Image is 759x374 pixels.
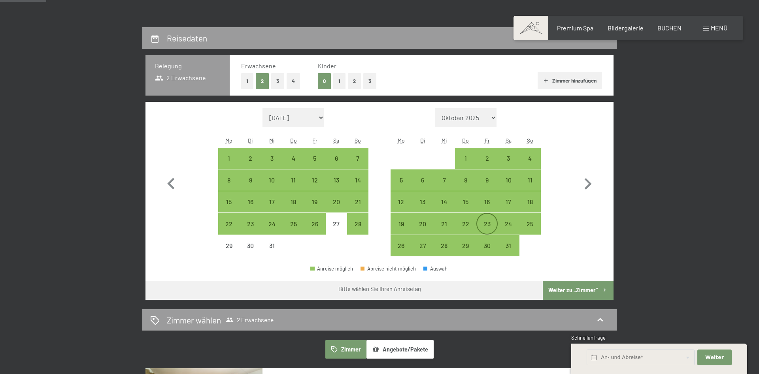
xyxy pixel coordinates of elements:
div: 14 [348,177,368,197]
div: Anreise möglich [455,235,476,256]
div: Tue Dec 23 2025 [240,213,261,234]
div: 15 [456,199,476,218]
div: Anreise möglich [391,191,412,212]
div: Anreise nicht möglich [261,235,283,256]
div: 28 [434,242,454,262]
div: Anreise möglich [391,169,412,191]
div: Anreise möglich [261,213,283,234]
div: Abreise nicht möglich [361,266,416,271]
div: Anreise möglich [412,191,433,212]
button: Weiter zu „Zimmer“ [543,281,614,300]
div: Tue Jan 06 2026 [412,169,433,191]
span: 2 Erwachsene [226,316,274,324]
div: Anreise möglich [240,148,261,169]
div: 22 [456,221,476,241]
button: 3 [271,73,284,89]
div: 18 [283,199,303,218]
div: 18 [520,199,540,218]
span: Menü [711,24,727,32]
div: 17 [498,199,518,218]
div: Anreise möglich [498,213,519,234]
div: Anreise möglich [412,213,433,234]
div: Wed Jan 28 2026 [433,235,455,256]
span: 2 Erwachsene [155,73,206,82]
div: Anreise möglich [261,191,283,212]
div: 30 [240,242,260,262]
div: Fri Jan 30 2026 [476,235,498,256]
div: Thu Dec 18 2025 [283,191,304,212]
div: Wed Dec 03 2025 [261,148,283,169]
div: Anreise möglich [498,148,519,169]
div: 11 [283,177,303,197]
div: Wed Dec 17 2025 [261,191,283,212]
abbr: Mittwoch [269,137,275,144]
button: 2 [256,73,269,89]
div: Fri Jan 02 2026 [476,148,498,169]
div: 6 [327,155,346,175]
div: Tue Dec 30 2025 [240,235,261,256]
div: 1 [456,155,476,175]
div: Anreise möglich [391,235,412,256]
h2: Zimmer wählen [167,314,221,326]
a: Premium Spa [557,24,593,32]
div: Anreise nicht möglich [240,235,261,256]
div: Anreise möglich [412,235,433,256]
div: Anreise möglich [304,191,325,212]
div: Thu Jan 22 2026 [455,213,476,234]
div: 10 [498,177,518,197]
div: Wed Dec 10 2025 [261,169,283,191]
button: Vorheriger Monat [160,108,183,257]
div: Sat Dec 20 2025 [326,191,347,212]
div: Sun Dec 07 2025 [347,148,368,169]
a: Bildergalerie [608,24,644,32]
h3: Belegung [155,62,220,70]
div: 21 [434,221,454,241]
div: 9 [477,177,497,197]
div: Sun Jan 04 2026 [519,148,541,169]
div: Sat Jan 31 2026 [498,235,519,256]
div: 11 [520,177,540,197]
div: Anreise möglich [326,169,347,191]
div: 22 [219,221,239,241]
div: 12 [391,199,411,218]
div: Mon Dec 01 2025 [218,148,240,169]
div: Anreise möglich [304,213,325,234]
div: Thu Jan 08 2026 [455,169,476,191]
div: 19 [391,221,411,241]
div: Wed Jan 07 2026 [433,169,455,191]
div: 13 [327,177,346,197]
abbr: Montag [398,137,405,144]
button: 1 [241,73,253,89]
button: 3 [363,73,376,89]
abbr: Donnerstag [462,137,469,144]
button: Nächster Monat [576,108,599,257]
div: Tue Jan 13 2026 [412,191,433,212]
div: Anreise möglich [347,148,368,169]
a: BUCHEN [657,24,682,32]
div: 20 [327,199,346,218]
div: Fri Jan 23 2026 [476,213,498,234]
div: 19 [305,199,325,218]
abbr: Samstag [506,137,512,144]
div: Anreise möglich [433,213,455,234]
div: Anreise möglich [240,213,261,234]
div: Wed Jan 14 2026 [433,191,455,212]
abbr: Mittwoch [442,137,447,144]
div: Anreise möglich [326,191,347,212]
div: 16 [477,199,497,218]
div: Sat Dec 13 2025 [326,169,347,191]
div: 31 [498,242,518,262]
div: Thu Dec 04 2025 [283,148,304,169]
div: 4 [520,155,540,175]
div: Anreise möglich [498,191,519,212]
button: Weiter [697,350,731,366]
abbr: Sonntag [355,137,361,144]
div: 3 [262,155,282,175]
div: Anreise möglich [218,169,240,191]
div: Sun Jan 11 2026 [519,169,541,191]
div: Tue Jan 27 2026 [412,235,433,256]
div: 16 [240,199,260,218]
div: Sat Jan 17 2026 [498,191,519,212]
div: Bitte wählen Sie Ihren Anreisetag [338,285,421,293]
